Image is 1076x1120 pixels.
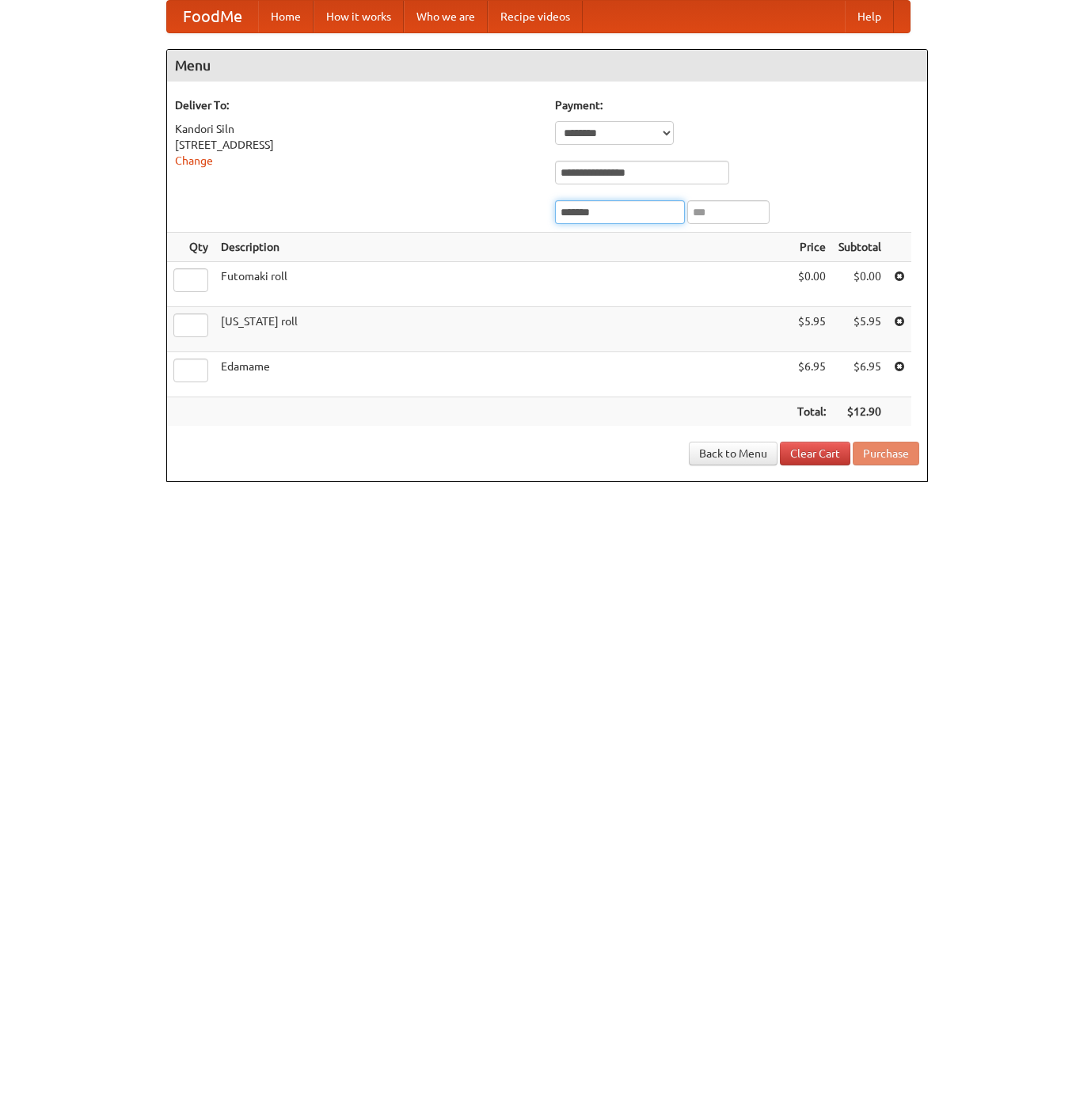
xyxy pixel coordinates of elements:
[791,233,832,262] th: Price
[215,233,791,262] th: Description
[215,352,791,397] td: Edamame
[853,442,919,465] button: Purchase
[832,307,888,352] td: $5.95
[314,1,404,32] a: How it works
[832,397,888,427] th: $12.90
[175,137,539,153] div: [STREET_ADDRESS]
[215,307,791,352] td: [US_STATE] roll
[167,50,927,82] h4: Menu
[555,97,919,113] h5: Payment:
[215,262,791,307] td: Futomaki roll
[404,1,488,32] a: Who we are
[791,307,832,352] td: $5.95
[791,397,832,427] th: Total:
[791,352,832,397] td: $6.95
[167,1,258,32] a: FoodMe
[791,262,832,307] td: $0.00
[832,352,888,397] td: $6.95
[832,262,888,307] td: $0.00
[845,1,894,32] a: Help
[689,442,778,465] a: Back to Menu
[832,233,888,262] th: Subtotal
[780,442,850,465] a: Clear Cart
[167,233,215,262] th: Qty
[175,154,213,167] a: Change
[258,1,314,32] a: Home
[175,97,539,113] h5: Deliver To:
[488,1,583,32] a: Recipe videos
[175,121,539,137] div: Kandori Siln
